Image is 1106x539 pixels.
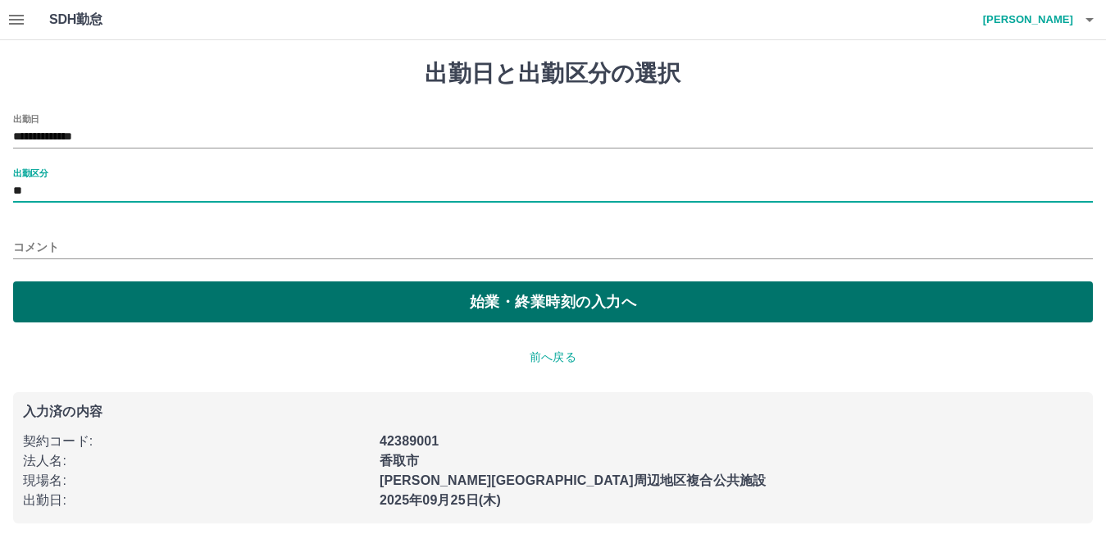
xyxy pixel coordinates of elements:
p: 入力済の内容 [23,405,1083,418]
p: 現場名 : [23,471,370,491]
p: 法人名 : [23,451,370,471]
b: 42389001 [380,434,439,448]
b: 香取市 [380,454,419,468]
label: 出勤日 [13,112,39,125]
b: 2025年09月25日(木) [380,493,501,507]
p: 契約コード : [23,432,370,451]
button: 始業・終業時刻の入力へ [13,281,1093,322]
p: 前へ戻る [13,349,1093,366]
p: 出勤日 : [23,491,370,510]
b: [PERSON_NAME][GEOGRAPHIC_DATA]周辺地区複合公共施設 [380,473,766,487]
label: 出勤区分 [13,167,48,179]
h1: 出勤日と出勤区分の選択 [13,60,1093,88]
